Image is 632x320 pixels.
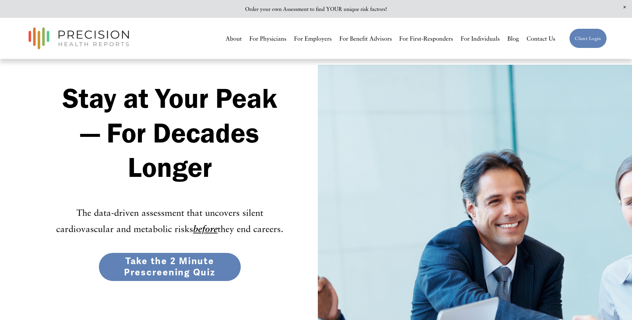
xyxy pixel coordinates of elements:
[294,32,332,45] a: For Employers
[25,24,132,53] img: Precision Health Reports
[507,32,519,45] a: Blog
[99,253,241,281] a: Take the 2 Minute Prescreening Quiz
[193,223,218,234] em: before
[226,32,242,45] a: About
[249,32,286,45] a: For Physicians
[461,32,500,45] a: For Individuals
[63,81,284,184] strong: Stay at Your Peak — For Decades Longer
[50,204,290,237] p: The data-driven assessment that uncovers silent cardiovascular and metabolic risks they end careers.
[399,32,453,45] a: For First-Responders
[339,32,392,45] a: For Benefit Advisors
[569,28,607,48] a: Client Login
[527,32,555,45] a: Contact Us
